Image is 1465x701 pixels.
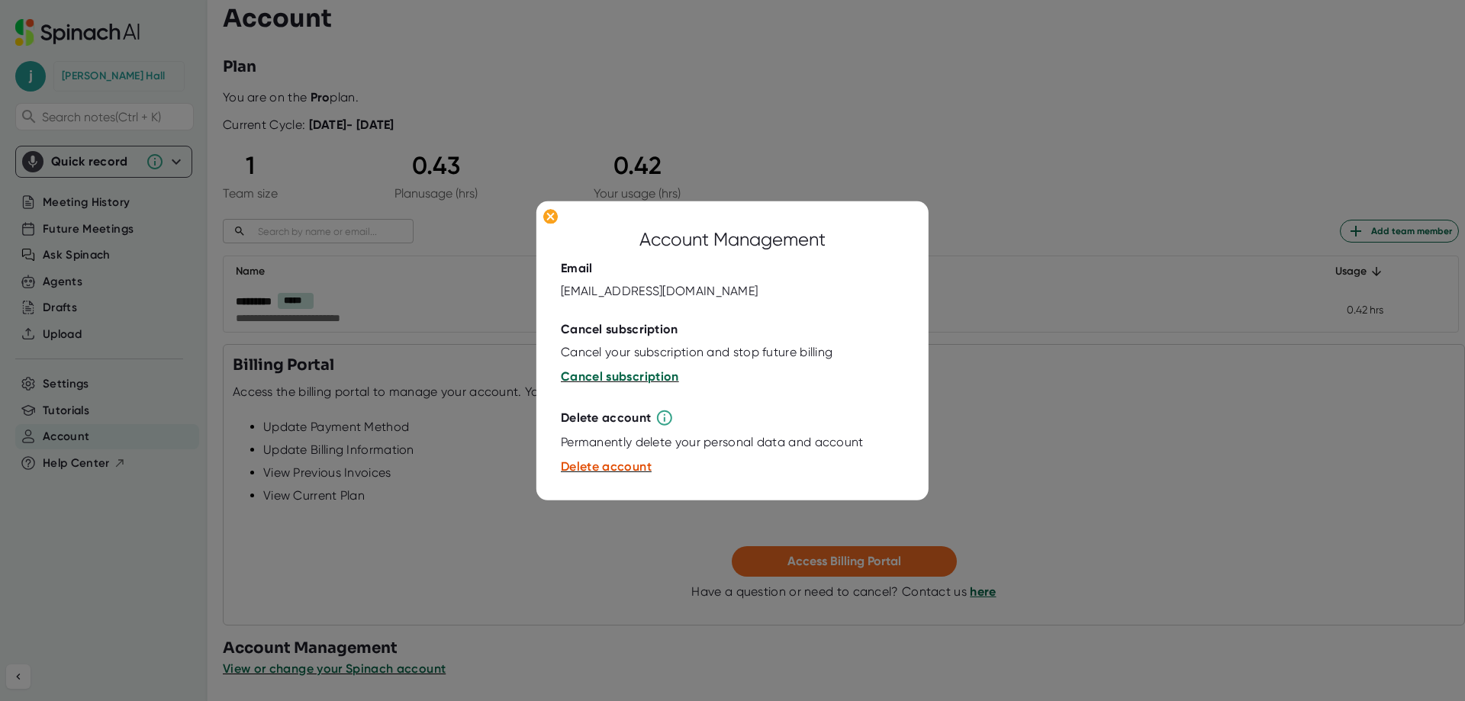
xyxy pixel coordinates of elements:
[561,410,651,426] div: Delete account
[561,261,593,276] div: Email
[561,368,679,386] button: Cancel subscription
[639,226,826,253] div: Account Management
[561,369,679,384] span: Cancel subscription
[561,458,652,476] button: Delete account
[561,322,678,337] div: Cancel subscription
[561,435,864,450] div: Permanently delete your personal data and account
[561,459,652,474] span: Delete account
[561,345,832,360] div: Cancel your subscription and stop future billing
[561,284,758,299] div: [EMAIL_ADDRESS][DOMAIN_NAME]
